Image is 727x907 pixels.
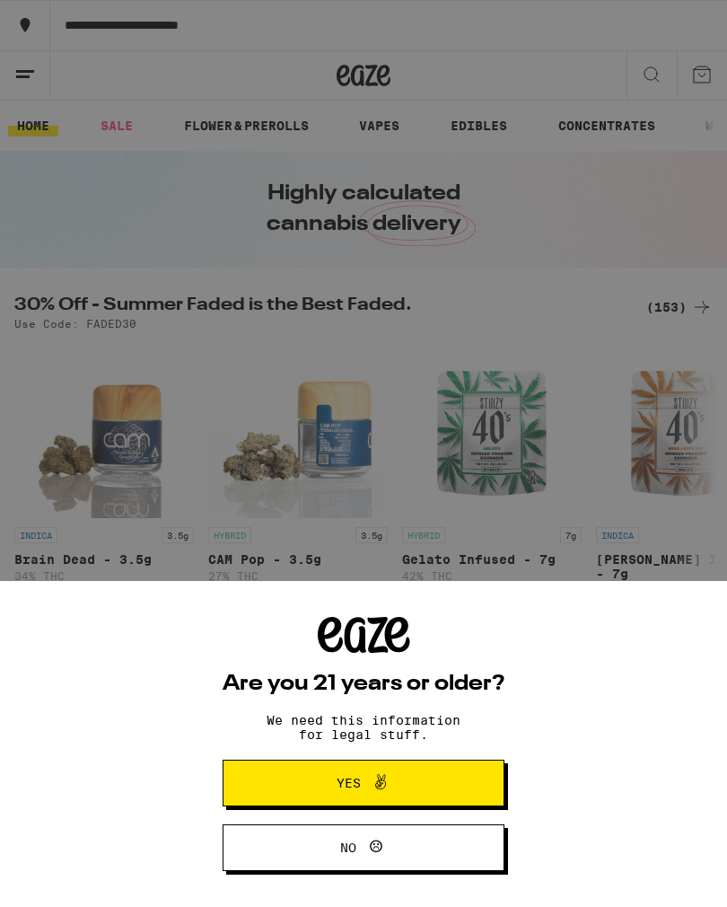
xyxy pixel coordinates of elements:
[337,777,361,789] span: Yes
[223,824,504,871] button: No
[251,713,476,742] p: We need this information for legal stuff.
[223,674,504,695] h2: Are you 21 years or older?
[340,841,356,854] span: No
[223,760,504,806] button: Yes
